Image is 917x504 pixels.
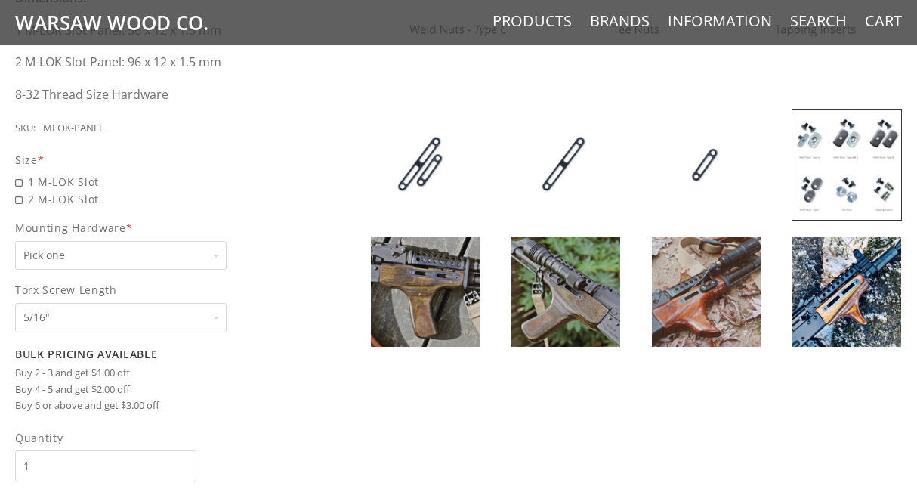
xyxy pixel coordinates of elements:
[15,52,292,73] p: 2 M-LOK Slot Panel: 96 x 12 x 1.5 mm
[15,120,36,137] div: SKU:
[865,11,902,31] a: Cart
[43,120,104,137] div: MLOK-PANEL
[15,429,196,447] span: Quantity
[15,281,292,298] span: Torx Screw Length
[492,11,572,31] a: Products
[371,110,480,220] img: DIY M-LOK Panel Inserts
[511,237,620,347] img: DIY M-LOK Panel Inserts
[15,190,292,208] span: 2 M-LOK Slot
[590,11,650,31] a: Brands
[371,237,480,347] img: DIY M-LOK Panel Inserts
[15,348,292,361] h2: Bulk Pricing Available
[15,173,292,190] span: 1 M-LOK Slot
[790,11,847,31] a: Search
[792,237,901,347] img: DIY M-LOK Panel Inserts
[668,11,772,31] a: Information
[15,397,292,414] li: Buy 6 or above and get $3.00 off
[15,85,292,105] p: 8-32 Thread Size Hardware
[792,110,901,220] img: DIY M-LOK Panel Inserts
[15,303,227,332] select: Torx Screw Length
[15,241,227,271] select: Mounting Hardware*
[15,151,292,169] div: Size
[15,382,292,398] li: Buy 4 - 5 and get $2.00 off
[15,219,292,237] span: Mounting Hardware
[652,110,761,220] img: DIY M-LOK Panel Inserts
[15,450,196,481] input: Quantity
[652,237,761,347] img: DIY M-LOK Panel Inserts
[15,365,292,382] li: Buy 2 - 3 and get $1.00 off
[511,110,620,220] img: DIY M-LOK Panel Inserts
